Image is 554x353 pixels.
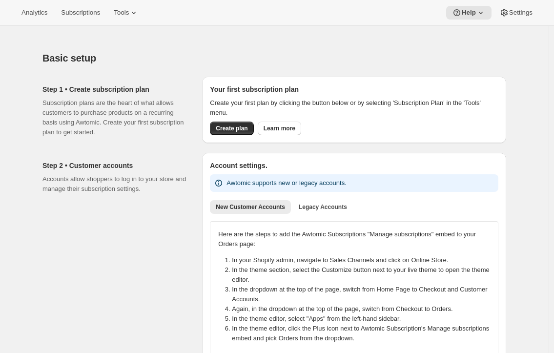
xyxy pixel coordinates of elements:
[210,98,498,118] p: Create your first plan by clicking the button below or by selecting 'Subscription Plan' in the 'T...
[446,6,492,20] button: Help
[210,122,253,135] button: Create plan
[509,9,533,17] span: Settings
[462,9,476,17] span: Help
[42,53,96,63] span: Basic setup
[232,314,496,324] li: In the theme editor, select "Apps" from the left-hand sidebar.
[210,200,291,214] button: New Customer Accounts
[216,203,285,211] span: New Customer Accounts
[210,84,498,94] h2: Your first subscription plan
[232,265,496,285] li: In the theme section, select the Customize button next to your live theme to open the theme editor.
[218,229,490,249] p: Here are the steps to add the Awtomic Subscriptions "Manage subscriptions" embed to your Orders p...
[493,6,538,20] button: Settings
[232,255,496,265] li: In your Shopify admin, navigate to Sales Channels and click on Online Store.
[61,9,100,17] span: Subscriptions
[108,6,144,20] button: Tools
[232,285,496,304] li: In the dropdown at the top of the page, switch from Home Page to Checkout and Customer Accounts.
[232,304,496,314] li: Again, in the dropdown at the top of the page, switch from Checkout to Orders.
[42,161,186,170] h2: Step 2 • Customer accounts
[42,84,186,94] h2: Step 1 • Create subscription plan
[232,324,496,343] li: In the theme editor, click the Plus icon next to Awtomic Subscription's Manage subscriptions embe...
[42,98,186,137] p: Subscription plans are the heart of what allows customers to purchase products on a recurring bas...
[299,203,347,211] span: Legacy Accounts
[258,122,301,135] a: Learn more
[210,161,498,170] h2: Account settings.
[114,9,129,17] span: Tools
[16,6,53,20] button: Analytics
[226,178,346,188] p: Awtomic supports new or legacy accounts.
[21,9,47,17] span: Analytics
[42,174,186,194] p: Accounts allow shoppers to log in to your store and manage their subscription settings.
[55,6,106,20] button: Subscriptions
[293,200,353,214] button: Legacy Accounts
[264,125,295,132] span: Learn more
[216,125,247,132] span: Create plan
